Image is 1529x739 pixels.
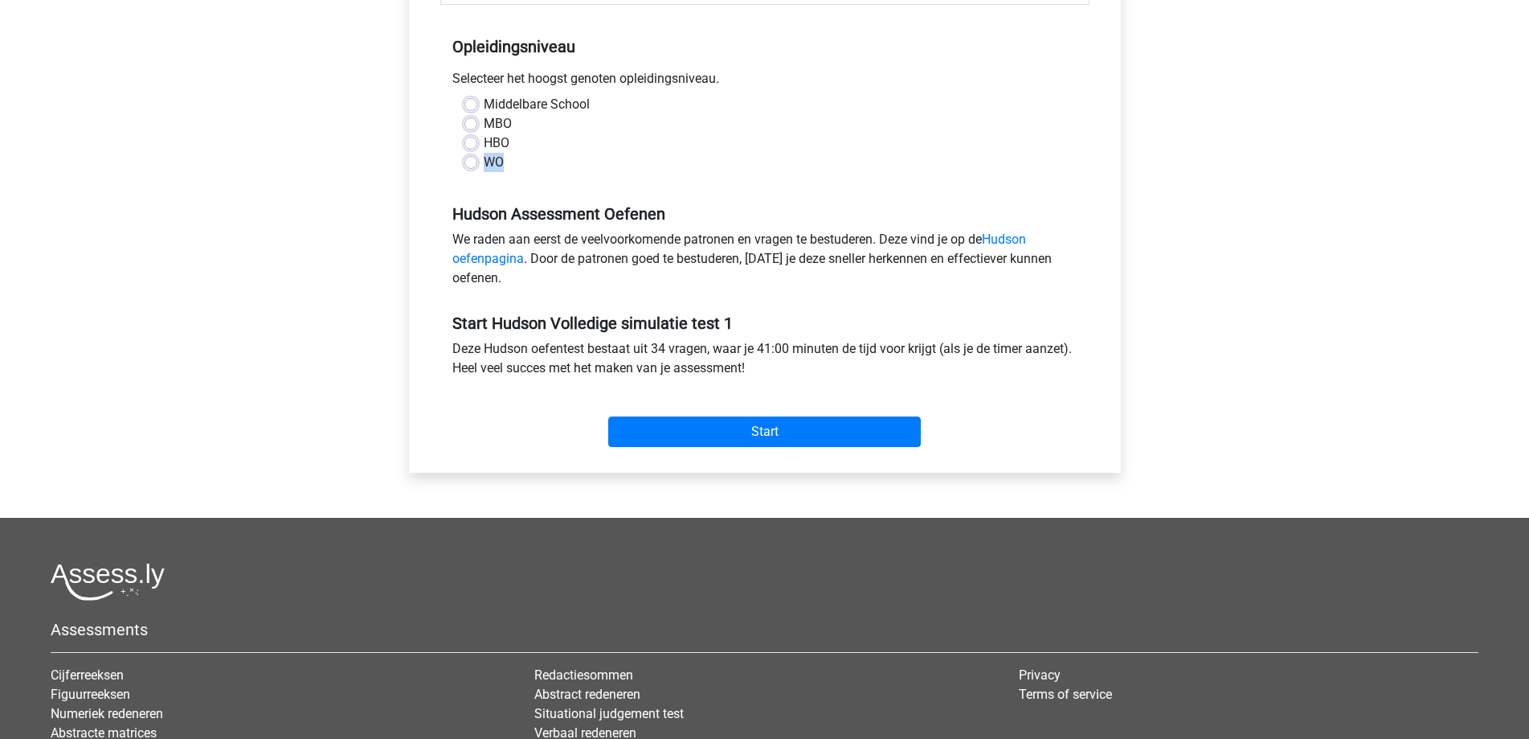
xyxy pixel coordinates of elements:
h5: Hudson Assessment Oefenen [452,204,1077,224]
label: WO [484,153,504,172]
label: HBO [484,133,509,153]
div: Selecteer het hoogst genoten opleidingsniveau. [440,69,1090,95]
a: Cijferreeksen [51,667,124,683]
img: Assessly logo [51,563,165,601]
h5: Opleidingsniveau [452,31,1077,63]
a: Privacy [1019,667,1061,683]
a: Figuurreeksen [51,687,130,702]
label: MBO [484,114,512,133]
label: Middelbare School [484,95,590,114]
a: Situational judgement test [534,706,684,721]
input: Start [608,417,921,447]
a: Terms of service [1019,687,1112,702]
a: Redactiesommen [534,667,633,683]
div: We raden aan eerst de veelvoorkomende patronen en vragen te bestuderen. Deze vind je op de . Door... [440,230,1090,294]
a: Numeriek redeneren [51,706,163,721]
h5: Assessments [51,620,1478,639]
a: Abstract redeneren [534,687,640,702]
h5: Start Hudson Volledige simulatie test 1 [452,314,1077,333]
div: Deze Hudson oefentest bestaat uit 34 vragen, waar je 41:00 minuten de tijd voor krijgt (als je de... [440,339,1090,384]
